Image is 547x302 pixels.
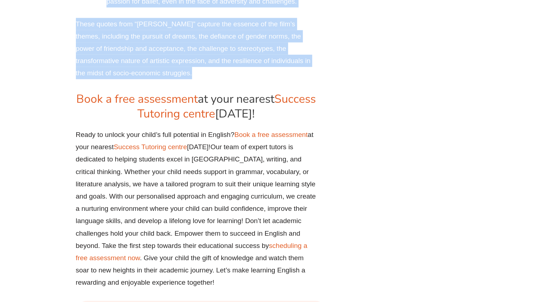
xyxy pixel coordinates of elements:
[420,221,547,302] iframe: Chat Widget
[114,143,187,151] a: Success Tutoring centre
[76,129,317,289] p: Ready to unlock your child’s full potential in English? at your nearest [DATE]!Our team of expert...
[234,131,308,138] a: Book a free assessment
[76,91,198,107] a: Book a free assessment
[76,18,317,80] p: These quotes from “[PERSON_NAME]” capture the essence of the film’s themes, including the pursuit...
[137,91,316,122] a: Success Tutoring centre
[76,92,317,121] h2: at your nearest [DATE]!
